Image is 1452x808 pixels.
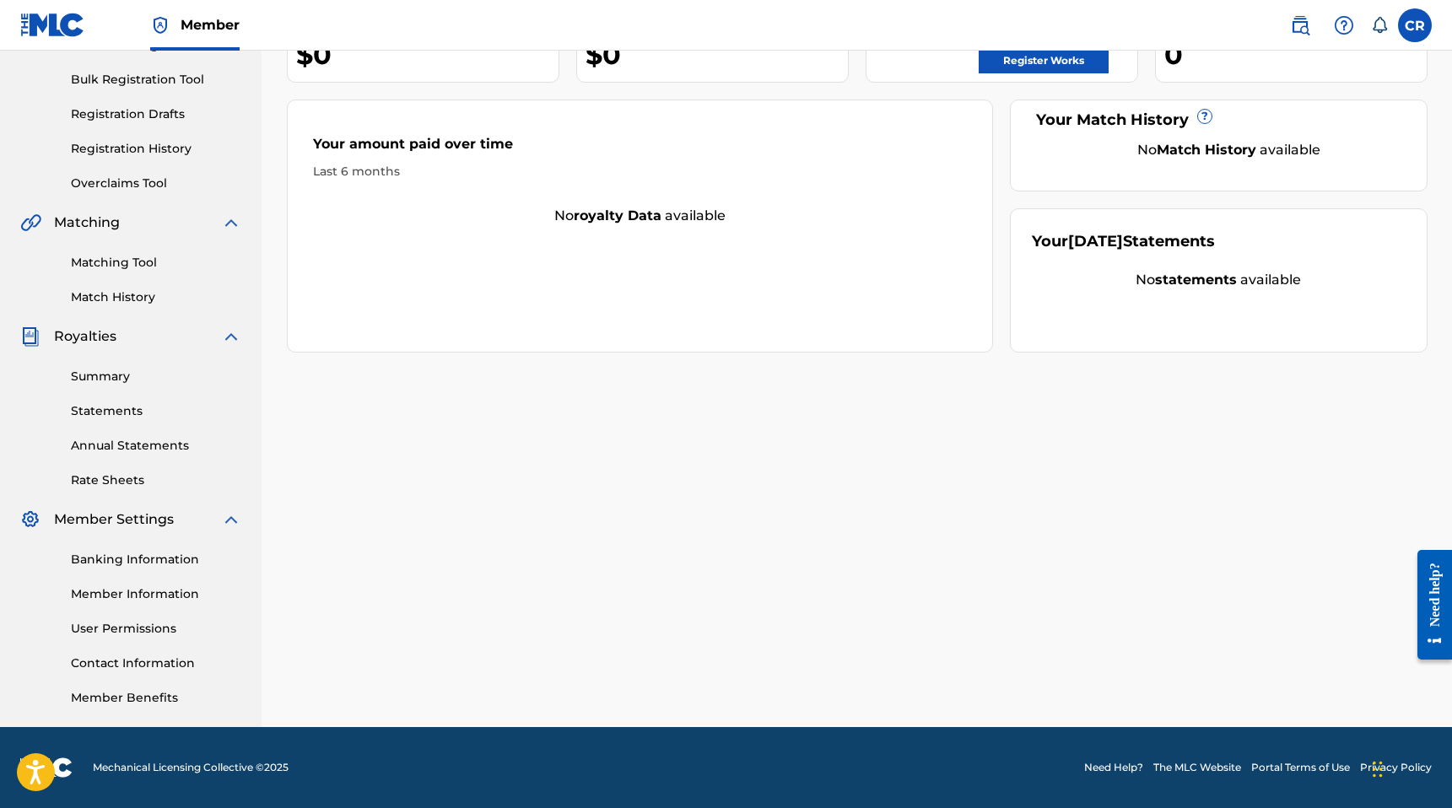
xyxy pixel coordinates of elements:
[1334,15,1354,35] img: help
[221,509,241,530] img: expand
[1327,8,1361,42] div: Help
[1360,760,1432,775] a: Privacy Policy
[586,35,848,73] div: $0
[1198,110,1212,123] span: ?
[71,105,241,123] a: Registration Drafts
[1157,142,1256,158] strong: Match History
[1084,760,1143,775] a: Need Help?
[1068,232,1123,250] span: [DATE]
[221,213,241,233] img: expand
[1032,230,1215,253] div: Your Statements
[71,140,241,158] a: Registration History
[71,689,241,707] a: Member Benefits
[313,134,968,163] div: Your amount paid over time
[1398,8,1432,42] div: User Menu
[1290,15,1310,35] img: search
[20,13,85,37] img: MLC Logo
[71,551,241,568] a: Banking Information
[1405,537,1452,673] iframe: Resource Center
[1251,760,1350,775] a: Portal Terms of Use
[181,15,240,35] span: Member
[221,326,241,347] img: expand
[71,402,241,420] a: Statements
[1032,270,1406,290] div: No available
[313,163,968,180] div: Last 6 months
[150,15,170,35] img: Top Rightsholder
[71,620,241,638] a: User Permissions
[1373,744,1383,795] div: Drag
[71,288,241,306] a: Match History
[1164,35,1427,73] div: 0
[1053,140,1406,160] div: No available
[1153,760,1241,775] a: The MLC Website
[1283,8,1317,42] a: Public Search
[20,757,73,778] img: logo
[20,213,41,233] img: Matching
[296,35,559,73] div: $0
[71,71,241,89] a: Bulk Registration Tool
[71,437,241,455] a: Annual Statements
[71,368,241,385] a: Summary
[1368,727,1452,808] iframe: Chat Widget
[574,207,661,224] strong: royalty data
[1155,272,1237,288] strong: statements
[1371,17,1388,34] div: Notifications
[71,654,241,672] a: Contact Information
[54,509,174,530] span: Member Settings
[979,48,1109,73] a: Register Works
[93,760,289,775] span: Mechanical Licensing Collective © 2025
[288,206,993,226] div: No available
[54,213,120,233] span: Matching
[71,585,241,603] a: Member Information
[71,175,241,192] a: Overclaims Tool
[71,471,241,489] a: Rate Sheets
[54,326,116,347] span: Royalties
[20,509,40,530] img: Member Settings
[71,254,241,272] a: Matching Tool
[1032,109,1406,132] div: Your Match History
[20,326,40,347] img: Royalties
